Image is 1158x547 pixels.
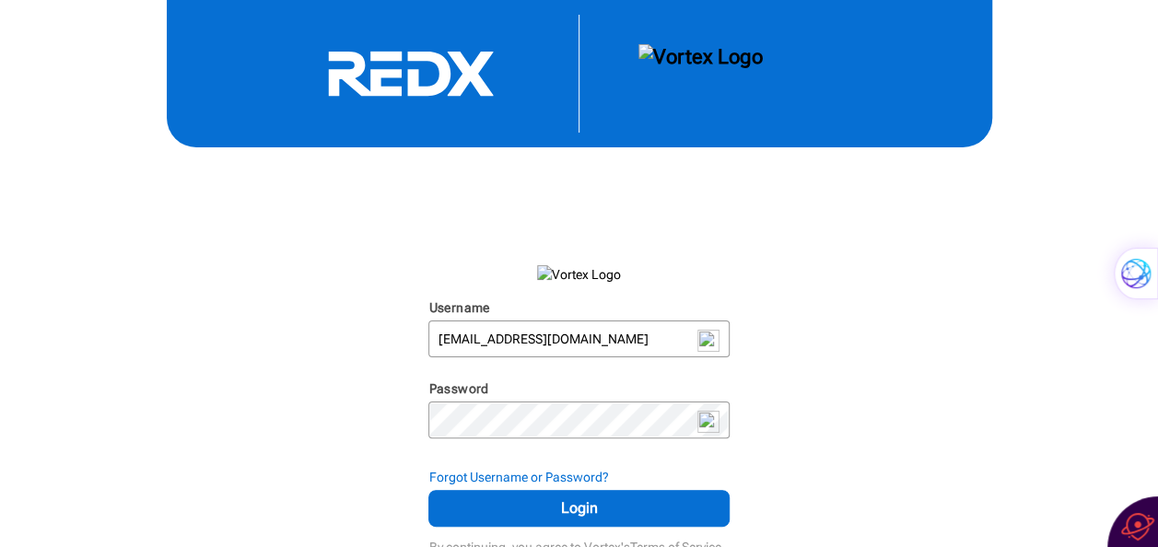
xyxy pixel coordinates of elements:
img: Vortex Logo [638,44,763,103]
img: npw-badge-icon-locked.svg [697,411,719,433]
span: Login [451,497,706,519]
svg: RedX Logo [273,50,549,98]
label: Password [428,381,488,396]
button: Login [428,490,729,527]
label: Username [428,300,489,315]
img: npw-badge-icon-locked.svg [697,330,719,352]
div: Forgot Username or Password? [428,468,729,486]
img: Vortex Logo [537,265,621,284]
strong: Forgot Username or Password? [428,470,608,484]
